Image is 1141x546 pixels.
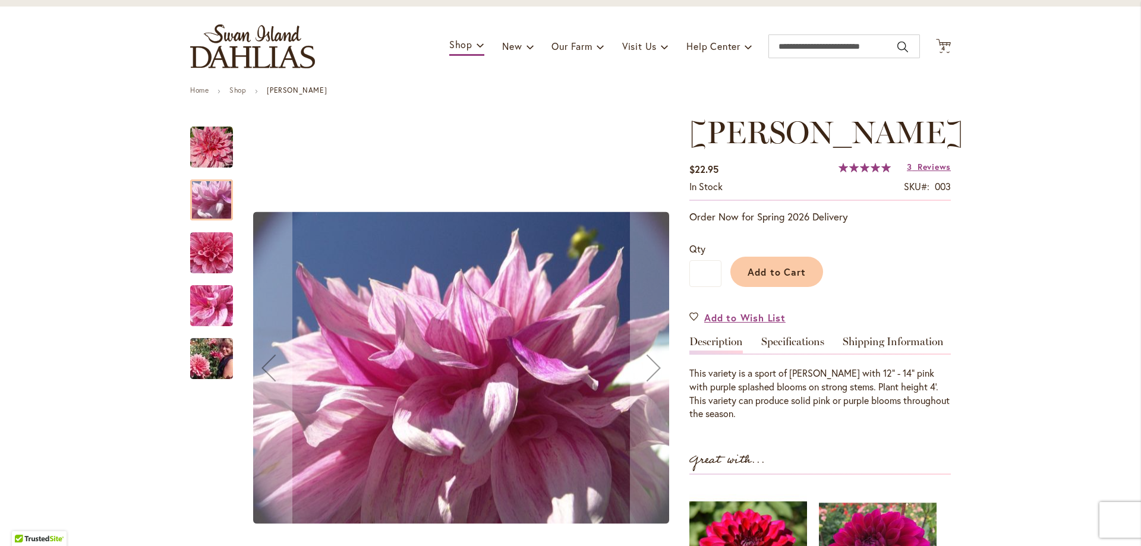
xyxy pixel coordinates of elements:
[941,45,945,52] span: 4
[704,311,786,324] span: Add to Wish List
[622,40,657,52] span: Visit Us
[904,180,929,192] strong: SKU
[689,336,743,354] a: Description
[730,257,823,287] button: Add to Cart
[9,504,42,537] iframe: Launch Accessibility Center
[502,40,522,52] span: New
[689,180,723,194] div: Availability
[190,273,245,326] div: MAKI
[689,367,951,421] div: This variety is a sport of [PERSON_NAME] with 12" - 14" pink with purple splashed blooms on stron...
[229,86,246,94] a: Shop
[839,163,891,172] div: 100%
[190,126,233,169] img: MAKI
[190,86,209,94] a: Home
[686,40,740,52] span: Help Center
[689,210,951,224] p: Order Now for Spring 2026 Delivery
[761,336,824,354] a: Specifications
[689,311,786,324] a: Add to Wish List
[253,212,669,524] img: MAKI
[190,220,245,273] div: MAKI
[169,330,254,387] img: MAKI
[907,161,951,172] a: 3 Reviews
[907,161,912,172] span: 3
[190,24,315,68] a: store logo
[190,168,245,220] div: MAKI
[551,40,592,52] span: Our Farm
[843,336,944,354] a: Shipping Information
[190,326,233,379] div: MAKI
[918,161,951,172] span: Reviews
[169,213,254,293] img: MAKI
[190,115,245,168] div: MAKI
[935,180,951,194] div: 003
[267,86,327,94] strong: [PERSON_NAME]
[689,336,951,421] div: Detailed Product Info
[449,38,472,51] span: Shop
[689,163,718,175] span: $22.95
[748,266,806,278] span: Add to Cart
[689,180,723,192] span: In stock
[689,450,765,470] strong: Great with...
[169,274,254,338] img: MAKI
[689,242,705,255] span: Qty
[936,39,951,55] button: 4
[689,113,963,151] span: [PERSON_NAME]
